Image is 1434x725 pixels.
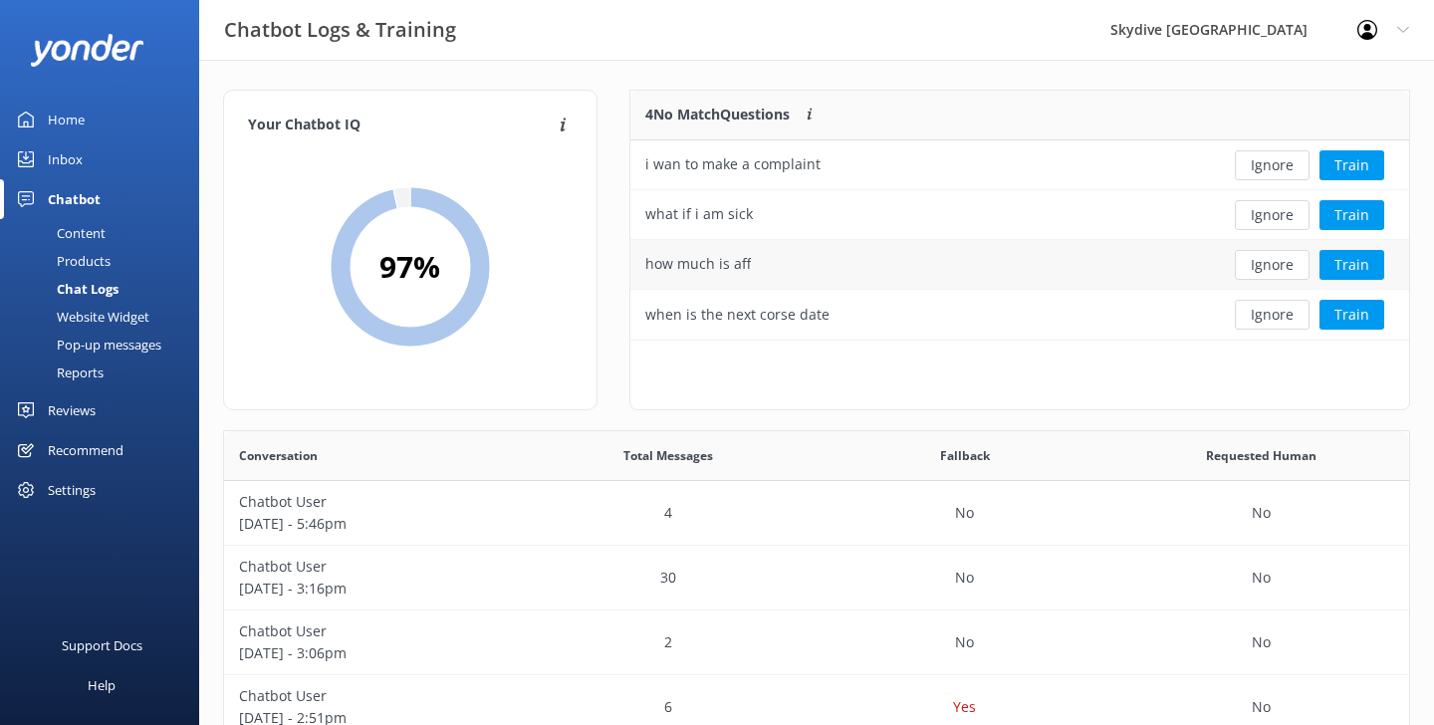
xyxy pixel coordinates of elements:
p: Chatbot User [239,685,506,707]
div: how much is aff [645,253,751,275]
button: Ignore [1235,250,1310,280]
p: Chatbot User [239,556,506,578]
div: Home [48,100,85,139]
p: [DATE] - 3:16pm [239,578,506,600]
button: Ignore [1235,150,1310,180]
h4: Your Chatbot IQ [248,115,554,136]
div: i wan to make a complaint [645,153,821,175]
div: Content [12,219,106,247]
p: No [955,502,974,524]
div: grid [630,140,1409,340]
p: No [1252,696,1271,718]
div: row [630,240,1409,290]
div: row [224,546,1409,610]
div: Inbox [48,139,83,179]
button: Train [1319,250,1384,280]
a: Content [12,219,199,247]
span: Conversation [239,446,318,465]
div: row [630,290,1409,340]
div: Help [88,665,116,705]
p: 2 [664,631,672,653]
p: No [955,631,974,653]
div: Reviews [48,390,96,430]
div: Settings [48,470,96,510]
div: Reports [12,359,104,386]
p: 30 [660,567,676,589]
p: [DATE] - 5:46pm [239,513,506,535]
button: Ignore [1235,300,1310,330]
p: No [1252,567,1271,589]
button: Train [1319,200,1384,230]
p: 4 [664,502,672,524]
p: 6 [664,696,672,718]
p: Chatbot User [239,491,506,513]
div: Chatbot [48,179,101,219]
p: No [955,567,974,589]
a: Website Widget [12,303,199,331]
a: Products [12,247,199,275]
p: Chatbot User [239,620,506,642]
p: No [1252,502,1271,524]
img: yonder-white-logo.png [30,34,144,67]
p: [DATE] - 3:06pm [239,642,506,664]
div: row [630,140,1409,190]
a: Pop-up messages [12,331,199,359]
span: Requested Human [1206,446,1316,465]
span: Total Messages [623,446,713,465]
button: Train [1319,150,1384,180]
p: 4 No Match Questions [645,104,790,125]
div: row [224,610,1409,675]
div: Chat Logs [12,275,119,303]
button: Ignore [1235,200,1310,230]
h3: Chatbot Logs & Training [224,14,456,46]
div: when is the next corse date [645,304,830,326]
div: Pop-up messages [12,331,161,359]
div: Website Widget [12,303,149,331]
a: Reports [12,359,199,386]
p: No [1252,631,1271,653]
button: Train [1319,300,1384,330]
div: Recommend [48,430,123,470]
div: Products [12,247,111,275]
p: Yes [953,696,976,718]
div: row [224,481,1409,546]
div: row [630,190,1409,240]
a: Chat Logs [12,275,199,303]
div: what if i am sick [645,203,753,225]
div: Support Docs [62,625,142,665]
span: Fallback [940,446,990,465]
h2: 97 % [379,243,440,291]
